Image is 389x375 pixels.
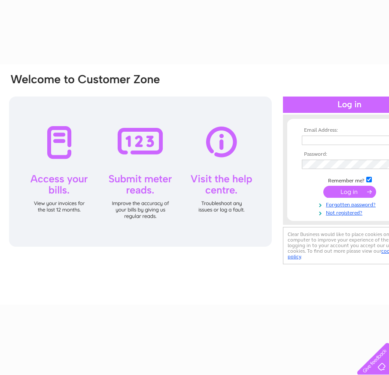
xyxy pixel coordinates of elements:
[323,186,376,198] input: Submit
